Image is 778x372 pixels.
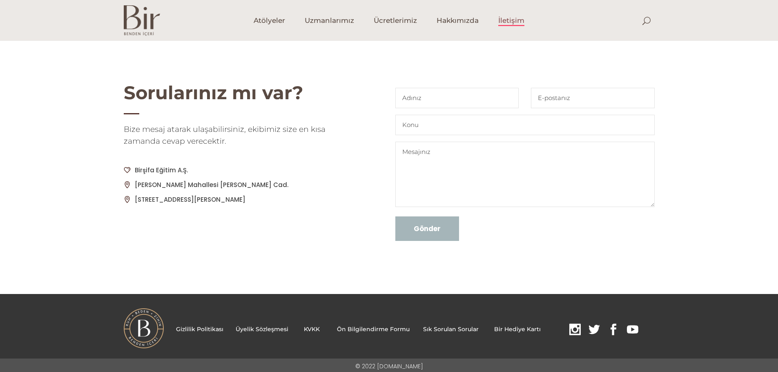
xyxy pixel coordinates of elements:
[126,165,344,175] p: Birşifa Eğitim A.Ş.
[423,325,479,333] a: Sık Sorulan Sorular
[498,16,524,25] span: İletişim
[124,124,344,147] h5: Bize mesaj atarak ulaşabilirsiniz, ekibimiz size en kısa zamanda cevap verecektir.
[304,325,320,333] a: KVKK
[236,325,288,333] a: Üyelik Sözleşmesi
[395,115,655,135] input: Konu
[374,16,417,25] span: Ücretlerimiz
[254,16,285,25] span: Atölyeler
[395,88,655,241] form: Contact form
[355,361,423,371] p: © 2022 [DOMAIN_NAME]
[124,82,344,104] h2: Sorularınız mı var?
[126,180,344,190] p: [PERSON_NAME] Mahallesi [PERSON_NAME] Cad.
[437,16,479,25] span: Hakkımızda
[337,325,410,333] a: Ön Bilgilendirme Formu
[305,16,354,25] span: Uzmanlarımız
[126,195,344,205] p: [STREET_ADDRESS][PERSON_NAME]
[395,88,519,108] input: Adınız
[176,325,223,333] a: Gizlilik Politikası
[494,325,541,333] a: Bir Hediye Kartı
[176,323,644,336] p: .
[124,308,164,348] img: BI%CC%87R-LOGO.png
[395,216,459,241] input: Gönder
[531,88,655,108] input: E-postanız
